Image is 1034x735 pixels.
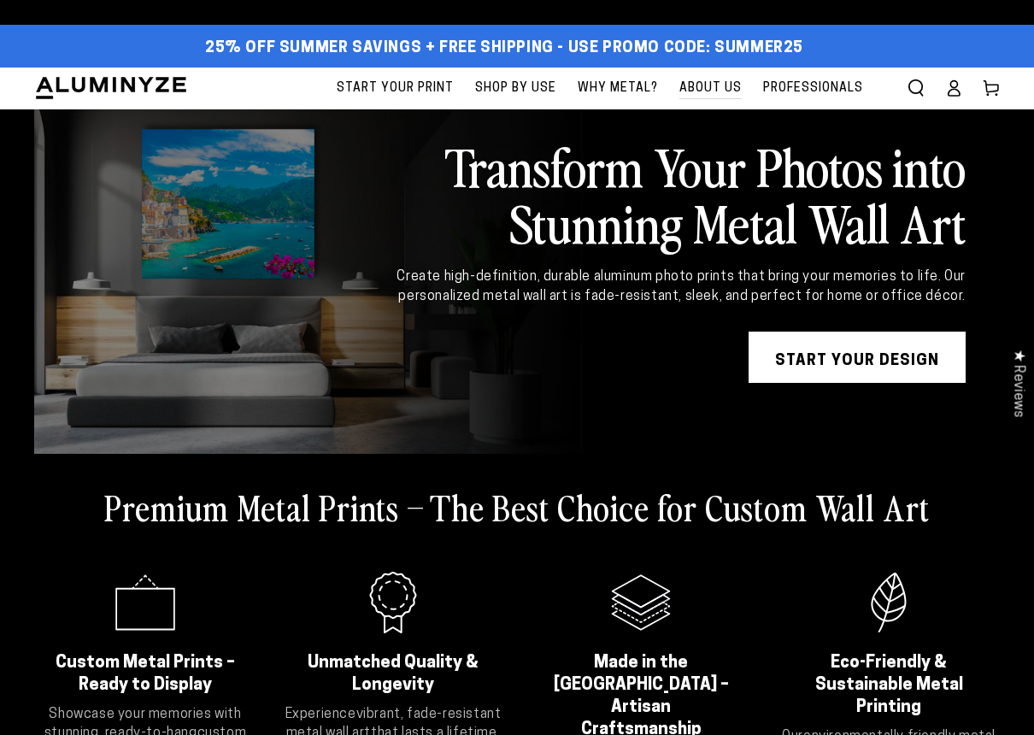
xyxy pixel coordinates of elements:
a: Professionals [755,68,872,109]
h2: Unmatched Quality & Longevity [303,652,483,697]
a: About Us [671,68,750,109]
a: Shop By Use [467,68,565,109]
div: Click to open Judge.me floating reviews tab [1002,336,1034,431]
span: Why Metal? [578,78,658,99]
a: Start Your Print [328,68,462,109]
a: Why Metal? [569,68,667,109]
span: 25% off Summer Savings + Free Shipping - Use Promo Code: SUMMER25 [205,39,803,58]
h2: Custom Metal Prints – Ready to Display [56,652,235,697]
h2: Transform Your Photos into Stunning Metal Wall Art [345,138,966,250]
div: Create high-definition, durable aluminum photo prints that bring your memories to life. Our perso... [345,268,966,306]
h2: Eco-Friendly & Sustainable Metal Printing [799,652,978,719]
summary: Search our site [897,69,935,107]
span: Shop By Use [475,78,556,99]
span: About Us [679,78,742,99]
h2: Premium Metal Prints – The Best Choice for Custom Wall Art [104,485,930,529]
span: Professionals [763,78,863,99]
a: START YOUR DESIGN [749,332,966,383]
span: Start Your Print [337,78,454,99]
